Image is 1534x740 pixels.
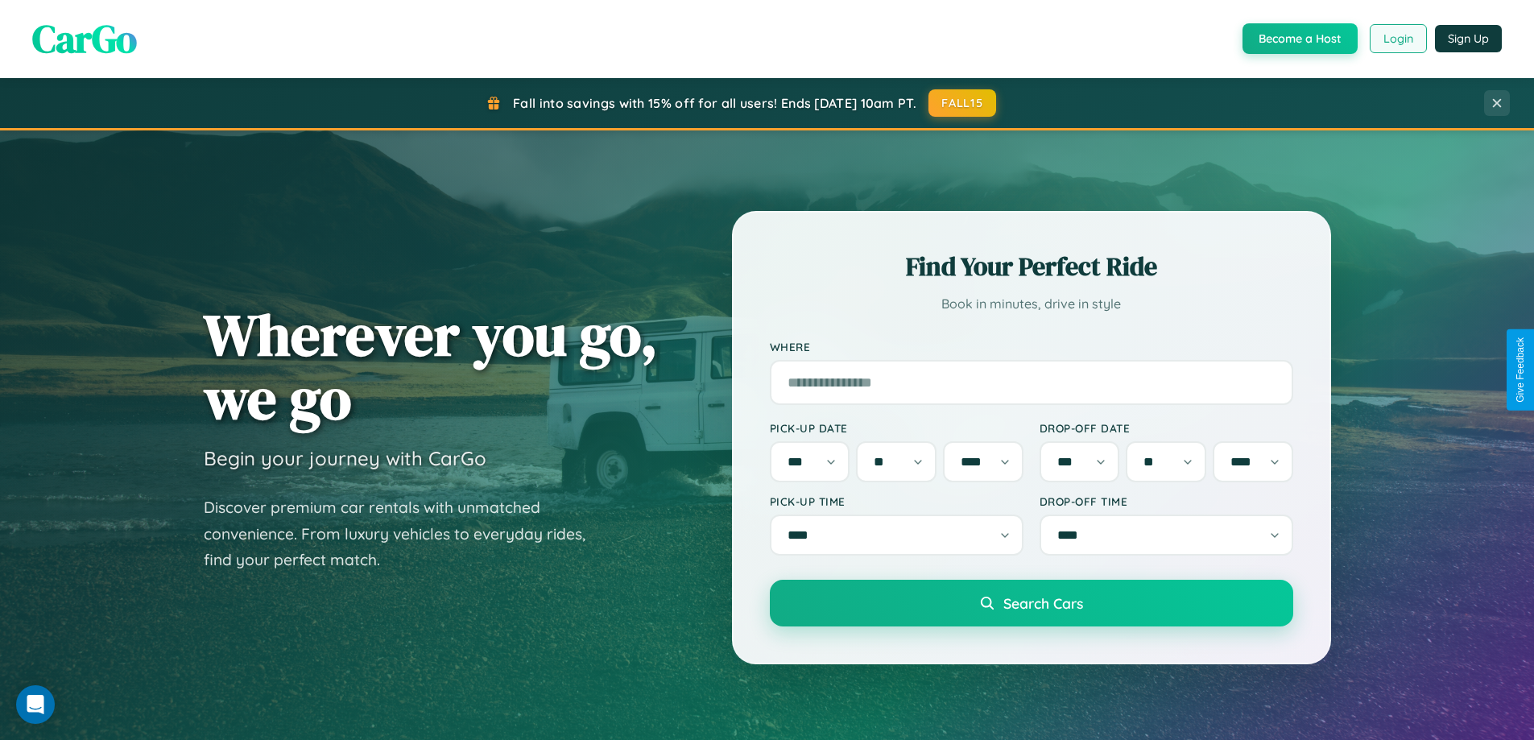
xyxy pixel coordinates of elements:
button: Sign Up [1435,25,1502,52]
div: Open Intercom Messenger [16,685,55,724]
h3: Begin your journey with CarGo [204,446,486,470]
button: Login [1370,24,1427,53]
div: Give Feedback [1515,337,1526,403]
span: Fall into savings with 15% off for all users! Ends [DATE] 10am PT. [513,95,916,111]
label: Where [770,340,1293,353]
span: CarGo [32,12,137,65]
label: Drop-off Time [1040,494,1293,508]
button: Become a Host [1242,23,1358,54]
label: Pick-up Time [770,494,1023,508]
p: Book in minutes, drive in style [770,292,1293,316]
button: Search Cars [770,580,1293,626]
h1: Wherever you go, we go [204,303,658,430]
span: Search Cars [1003,594,1083,612]
p: Discover premium car rentals with unmatched convenience. From luxury vehicles to everyday rides, ... [204,494,606,573]
label: Drop-off Date [1040,421,1293,435]
h2: Find Your Perfect Ride [770,249,1293,284]
label: Pick-up Date [770,421,1023,435]
button: FALL15 [928,89,996,117]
